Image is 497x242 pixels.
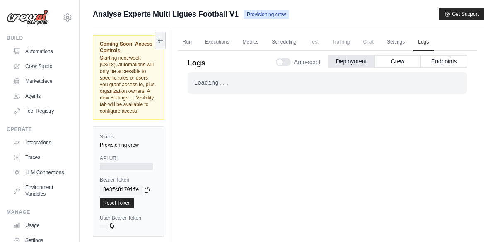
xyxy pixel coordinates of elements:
label: Status [100,133,157,140]
span: Starting next week (08/18), automations will only be accessible to specific roles or users you gr... [100,55,155,114]
a: Integrations [10,136,72,149]
span: Provisioning crew [244,10,289,19]
p: Logs [188,57,205,69]
div: Loading... [194,79,461,87]
a: Traces [10,151,72,164]
span: Analyse Experte Multi Ligues Football V1 [93,8,239,20]
span: Coming Soon: Access Controls [100,41,157,54]
span: Chat is not available until the deployment is complete [358,34,379,50]
button: Get Support [439,8,484,20]
label: User Bearer Token [100,215,157,221]
img: Logo [7,10,48,25]
a: Agents [10,90,72,103]
a: Metrics [238,34,264,51]
a: Settings [382,34,410,51]
div: Build [7,35,72,41]
a: Tool Registry [10,104,72,118]
a: Reset Token [100,198,134,208]
a: Automations [10,45,72,58]
span: Training is not available until the deployment is complete [327,34,355,50]
label: API URL [100,155,157,162]
div: Provisioning crew [100,142,157,148]
iframe: Chat Widget [456,202,497,242]
span: Test [305,34,324,50]
button: Deployment [328,55,374,68]
a: Marketplace [10,75,72,88]
button: Endpoints [421,55,467,68]
a: Logs [413,34,434,51]
button: Crew [374,55,421,68]
div: Widget de chat [456,202,497,242]
a: Crew Studio [10,60,72,73]
a: Executions [200,34,234,51]
a: Scheduling [267,34,301,51]
div: Manage [7,209,72,215]
a: Run [178,34,197,51]
div: Operate [7,126,72,133]
code: 8e3fc81701fe [100,185,142,195]
a: Environment Variables [10,181,72,201]
a: LLM Connections [10,166,72,179]
span: Auto-scroll [294,58,321,66]
a: Usage [10,219,72,232]
label: Bearer Token [100,177,157,183]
